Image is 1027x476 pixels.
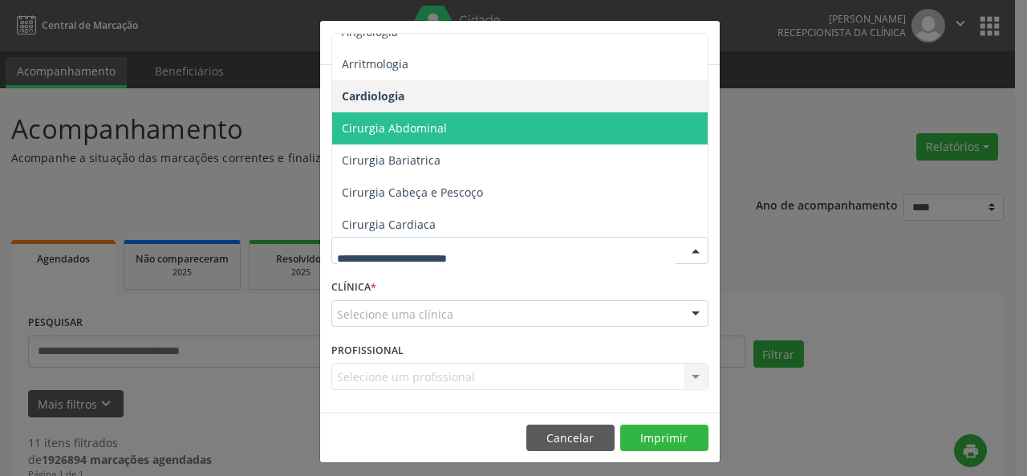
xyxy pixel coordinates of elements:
span: Cirurgia Abdominal [342,120,447,136]
span: Cardiologia [342,88,404,104]
label: PROFISSIONAL [331,338,404,363]
span: Cirurgia Bariatrica [342,153,440,168]
span: Arritmologia [342,56,408,71]
button: Close [688,21,720,60]
span: Selecione uma clínica [337,306,453,323]
span: Cirurgia Cabeça e Pescoço [342,185,483,200]
span: Cirurgia Cardiaca [342,217,436,232]
label: CLÍNICA [331,275,376,300]
button: Imprimir [620,425,708,452]
button: Cancelar [526,425,615,452]
h5: Relatório de agendamentos [331,32,515,53]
